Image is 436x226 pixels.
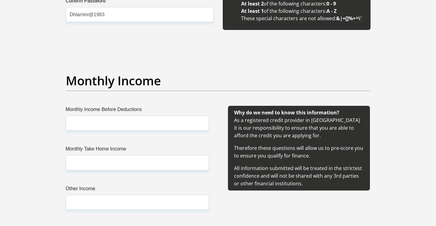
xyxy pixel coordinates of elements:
[241,15,364,22] li: These special characters are not allowed:
[66,7,214,22] input: Confirm Password
[66,145,209,155] label: Monthly Take Home Income
[66,106,209,116] label: Monthly Income Before Deductions
[66,155,209,170] input: Monthly Take Home Income
[241,0,264,7] b: At least 2
[66,73,371,88] h2: Monthly Income
[234,109,363,187] span: As a registered credit provider in [GEOGRAPHIC_DATA] it is our responsibility to ensure that you ...
[326,0,336,7] b: 0 - 9
[66,116,209,131] input: Monthly Income Before Deductions
[336,15,362,22] b: &|=[]%+^\'
[234,109,339,116] b: Why do we need to know this information?
[66,185,209,195] label: Other Income
[66,195,209,210] input: Other Income
[241,7,364,15] li: of the following characters:
[241,8,264,14] b: At least 1
[326,8,337,14] b: A - Z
